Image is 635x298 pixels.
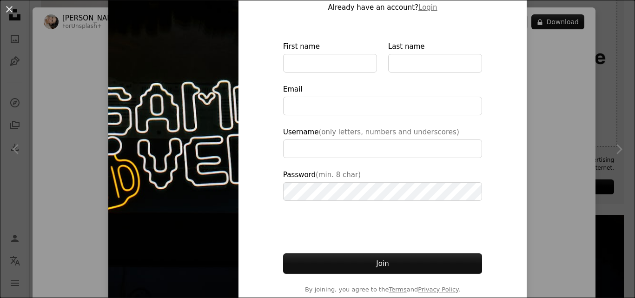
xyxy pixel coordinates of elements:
[316,171,361,179] span: (min. 8 char)
[283,139,482,158] input: Username(only letters, numbers and underscores)
[418,2,437,13] button: Login
[283,169,482,201] label: Password
[283,41,377,73] label: First name
[283,126,482,158] label: Username
[388,54,482,73] input: Last name
[389,286,406,293] a: Terms
[283,182,482,201] input: Password(min. 8 char)
[418,286,458,293] a: Privacy Policy
[283,84,482,115] label: Email
[283,97,482,115] input: Email
[283,2,482,13] p: Already have an account?
[388,41,482,73] label: Last name
[283,253,482,274] button: Join
[283,54,377,73] input: First name
[318,128,459,136] span: (only letters, numbers and underscores)
[283,285,482,294] span: By joining, you agree to the and .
